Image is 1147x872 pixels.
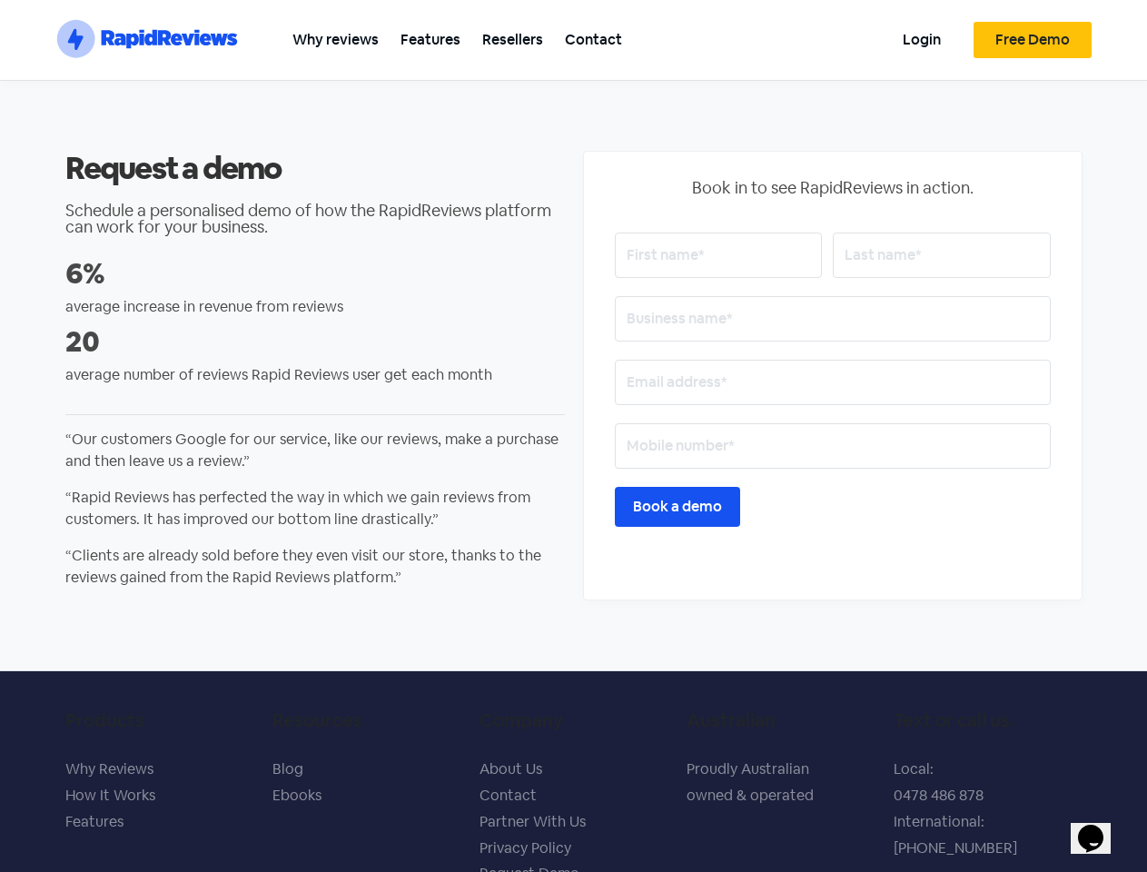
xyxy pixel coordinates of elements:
h2: Schedule a personalised demo of how the RapidReviews platform can work for your business. [65,203,565,235]
p: “Rapid Reviews has perfected the way in which we gain reviews from customers. It has improved our... [65,487,565,530]
a: How It Works [65,786,155,805]
h5: Resources [272,709,461,731]
input: Email address* [615,360,1051,405]
h5: Products [65,709,254,731]
a: Contact [480,786,537,805]
h5: Text or call us. [894,709,1083,731]
a: Partner With Us [480,812,586,831]
h2: Request a demo [65,148,565,188]
strong: 6% [65,254,105,292]
a: Login [892,19,952,60]
a: Contact [554,19,633,60]
a: Features [390,19,471,60]
h5: Company [480,709,668,731]
p: Book in to see RapidReviews in action. [615,175,1051,200]
a: Privacy Policy [480,838,571,857]
iframe: chat widget [1071,799,1129,854]
input: Last name* [833,233,1051,278]
a: Blog [272,759,303,778]
a: Why Reviews [65,759,153,778]
a: Ebooks [272,786,321,805]
a: Free Demo [974,22,1092,58]
strong: 20 [65,322,100,360]
a: Features [65,812,124,831]
input: Business name* [615,296,1051,342]
p: Proudly Australian owned & operated [687,757,875,809]
input: Mobile number* [615,423,1051,469]
p: “Clients are already sold before they even visit our store, thanks to the reviews gained from the... [65,545,565,589]
input: Book a demo [615,487,740,527]
p: average number of reviews Rapid Reviews user get each month [65,364,565,386]
input: First name* [615,233,822,278]
a: Why reviews [282,19,390,60]
a: About Us [480,759,542,778]
a: Resellers [471,19,554,60]
p: Local: 0478 486 878 International: [PHONE_NUMBER] [894,757,1083,861]
span: Free Demo [995,33,1070,47]
p: average increase in revenue from reviews [65,296,565,318]
p: “Our customers Google for our service, like our reviews, make a purchase and then leave us a revi... [65,429,565,472]
h5: Australian [687,709,875,731]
